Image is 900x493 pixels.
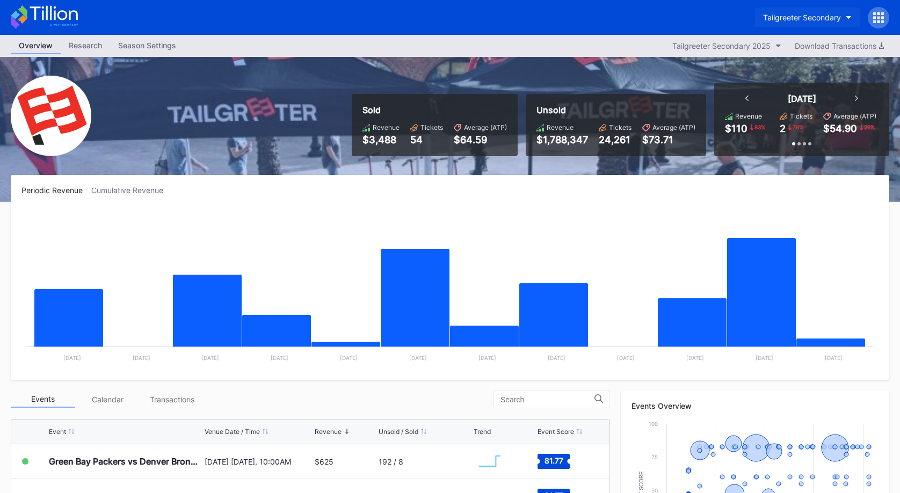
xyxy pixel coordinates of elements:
[609,123,632,131] div: Tickets
[686,355,704,361] text: [DATE]
[410,134,443,145] div: 54
[536,134,588,145] div: $1,788,347
[205,457,312,466] div: [DATE] [DATE], 10:00AM
[49,456,202,467] div: Green Bay Packers vs Denver Broncos Tailgate
[61,38,110,54] a: Research
[11,38,61,54] a: Overview
[788,93,816,104] div: [DATE]
[379,457,403,466] div: 192 / 8
[271,355,288,361] text: [DATE]
[49,428,66,436] div: Event
[735,112,762,120] div: Revenue
[140,391,204,408] div: Transactions
[617,355,635,361] text: [DATE]
[672,41,771,50] div: Tailgreeter Secondary 2025
[373,123,400,131] div: Revenue
[538,428,574,436] div: Event Score
[763,13,841,22] div: Tailgreeter Secondary
[544,456,563,465] text: 81.77
[642,134,695,145] div: $73.71
[756,355,773,361] text: [DATE]
[75,391,140,408] div: Calendar
[362,105,507,115] div: Sold
[61,38,110,53] div: Research
[536,105,695,115] div: Unsold
[755,8,860,27] button: Tailgreeter Secondary
[464,123,507,131] div: Average (ATP)
[420,123,443,131] div: Tickets
[780,123,786,134] div: 2
[790,112,812,120] div: Tickets
[205,428,260,436] div: Venue Date / Time
[315,457,333,466] div: $625
[649,421,658,427] text: 100
[315,428,342,436] div: Revenue
[379,428,418,436] div: Unsold / Sold
[11,76,91,156] img: Tailgreeter_Secondary.png
[667,39,787,53] button: Tailgreeter Secondary 2025
[21,186,91,195] div: Periodic Revenue
[63,355,81,361] text: [DATE]
[725,123,747,134] div: $110
[474,428,491,436] div: Trend
[454,134,507,145] div: $64.59
[362,134,400,145] div: $3,488
[825,355,843,361] text: [DATE]
[652,123,695,131] div: Average (ATP)
[110,38,184,54] a: Season Settings
[789,39,889,53] button: Download Transactions
[91,186,172,195] div: Cumulative Revenue
[500,395,594,404] input: Search
[201,355,219,361] text: [DATE]
[478,355,496,361] text: [DATE]
[863,123,876,131] div: 26 %
[632,401,879,410] div: Events Overview
[651,454,658,460] text: 75
[133,355,150,361] text: [DATE]
[823,123,857,134] div: $54.90
[21,208,879,369] svg: Chart title
[548,355,565,361] text: [DATE]
[11,391,75,408] div: Events
[792,123,804,131] div: 78 %
[110,38,184,53] div: Season Settings
[409,355,427,361] text: [DATE]
[753,123,766,131] div: 83 %
[795,41,884,50] div: Download Transactions
[833,112,876,120] div: Average (ATP)
[547,123,574,131] div: Revenue
[340,355,358,361] text: [DATE]
[599,134,632,145] div: 24,261
[474,448,506,475] svg: Chart title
